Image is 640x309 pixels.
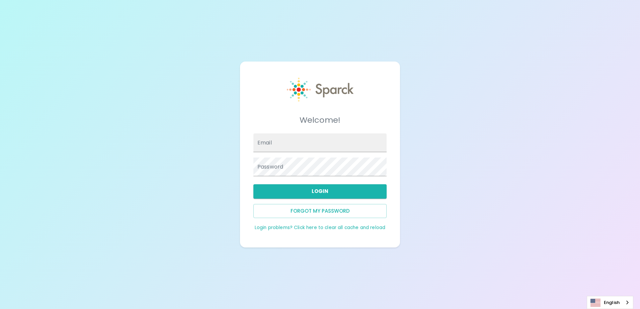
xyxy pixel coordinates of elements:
a: English [587,296,633,309]
button: Login [253,184,387,198]
h5: Welcome! [253,115,387,125]
aside: Language selected: English [587,296,633,309]
a: Login problems? Click here to clear all cache and reload [255,224,385,231]
div: Language [587,296,633,309]
img: Sparck logo [287,78,353,102]
button: Forgot my password [253,204,387,218]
